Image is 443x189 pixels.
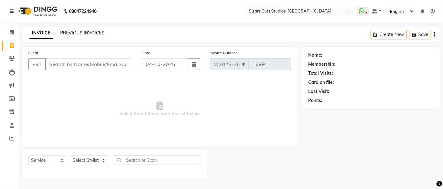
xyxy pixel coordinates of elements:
[309,79,334,86] div: Card on file:
[28,58,46,70] button: +91
[16,3,59,20] img: logo
[29,28,53,39] a: INVOICE
[45,58,132,70] input: Search by Name/Mobile/Email/Code
[114,155,201,165] input: Search or Scan
[409,30,431,39] button: Save
[28,78,291,140] span: Select & add items from the list below
[69,3,97,20] b: 08047224946
[309,70,333,77] div: Total Visits:
[371,30,407,39] button: Create New
[309,88,330,95] div: Last Visit:
[309,97,323,104] div: Points:
[210,50,237,56] label: Invoice Number
[60,30,104,36] a: PREVIOUS INVOICES
[309,61,336,68] div: Membership:
[28,50,38,56] label: Client
[309,52,323,59] div: Name:
[142,50,150,56] label: Date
